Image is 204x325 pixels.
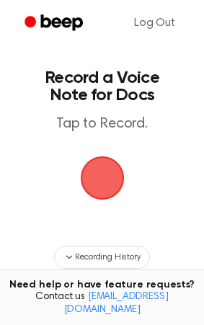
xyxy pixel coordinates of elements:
a: [EMAIL_ADDRESS][DOMAIN_NAME] [64,292,169,315]
span: Contact us [9,291,195,316]
p: Tap to Record. [26,115,178,133]
span: Recording History [75,251,140,264]
a: Beep [14,9,96,37]
a: Log Out [120,6,190,40]
button: Recording History [54,246,149,269]
h1: Record a Voice Note for Docs [26,69,178,104]
img: Beep Logo [81,156,124,200]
